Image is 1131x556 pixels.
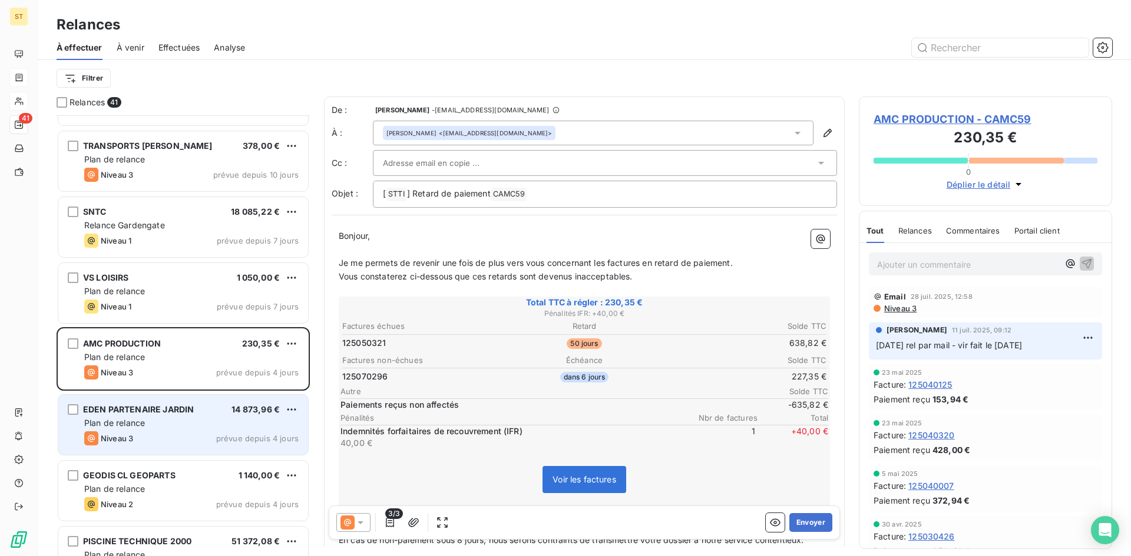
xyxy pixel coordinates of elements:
[908,378,952,391] span: 125040125
[867,226,884,235] span: Tout
[560,372,609,382] span: dans 6 jours
[84,286,145,296] span: Plan de relance
[232,536,280,546] span: 51 372,08 €
[758,425,828,449] span: + 40,00 €
[83,272,129,282] span: VS LOISIRS
[908,429,954,441] span: 125040320
[332,157,373,169] label: Cc :
[231,207,280,217] span: 18 085,22 €
[876,340,1022,350] span: [DATE] rel par mail - vir fait le [DATE]
[237,272,280,282] span: 1 050,00 €
[342,370,502,383] td: 125070296
[339,271,633,281] span: Vous constaterez ci-dessous que ces retards sont devenus inacceptables.
[874,444,930,456] span: Paiement reçu
[874,393,930,405] span: Paiement reçu
[383,188,386,198] span: [
[666,354,827,367] th: Solde TTC
[239,470,280,480] span: 1 140,00 €
[57,42,102,54] span: À effectuer
[217,302,299,311] span: prévue depuis 7 jours
[407,188,491,198] span: ] Retard de paiement
[383,154,510,172] input: Adresse email en copie ...
[386,129,552,137] div: <[EMAIL_ADDRESS][DOMAIN_NAME]>
[386,188,406,201] span: STTI
[758,413,828,422] span: Total
[491,188,527,201] span: CAMC59
[932,494,970,507] span: 372,94 €
[57,115,310,556] div: grid
[911,293,973,300] span: 28 juil. 2025, 12:58
[101,434,133,443] span: Niveau 3
[932,444,970,456] span: 428,00 €
[943,178,1029,191] button: Déplier le détail
[339,231,370,241] span: Bonjour,
[9,530,28,549] img: Logo LeanPay
[758,399,828,411] span: -635,82 €
[83,470,176,480] span: GEODIS CL GEOPARTS
[101,302,131,311] span: Niveau 1
[553,474,616,484] span: Voir les factures
[504,320,664,332] th: Retard
[83,338,161,348] span: AMC PRODUCTION
[375,106,429,114] span: [PERSON_NAME]
[342,337,386,349] span: 125050321
[340,297,828,308] span: Total TTC à régler : 230,35 €
[9,115,28,134] a: 41
[243,141,280,151] span: 378,00 €
[213,170,299,179] span: prévue depuis 10 jours
[908,480,954,492] span: 125040007
[101,368,133,377] span: Niveau 3
[952,327,1011,334] span: 11 juil. 2025, 09:12
[1091,516,1119,544] div: Open Intercom Messenger
[874,111,1097,127] span: AMC PRODUCTION - CAMC59
[84,154,145,164] span: Plan de relance
[666,337,827,349] td: 638,82 €
[342,354,502,367] th: Factures non-échues
[83,404,194,414] span: EDEN PARTENAIRE JARDIN
[19,113,32,124] span: 41
[386,129,436,137] span: [PERSON_NAME]
[946,226,1000,235] span: Commentaires
[966,167,971,177] span: 0
[84,220,165,230] span: Relance Gardengate
[57,69,111,88] button: Filtrer
[242,338,280,348] span: 230,35 €
[340,308,828,319] span: Pénalités IFR : + 40,00 €
[504,354,664,367] th: Échéance
[84,352,145,362] span: Plan de relance
[339,535,804,545] span: En cas de non-paiement sous 8 jours, nous serons contraints de transmettre votre dossier à notre ...
[340,387,758,396] span: Autre
[887,325,947,335] span: [PERSON_NAME]
[947,178,1011,191] span: Déplier le détail
[882,369,922,376] span: 23 mai 2025
[874,494,930,507] span: Paiement reçu
[758,387,828,396] span: Solde TTC
[339,258,733,268] span: Je me permets de revenir une fois de plus vers vous concernant les factures en retard de paiement.
[70,96,105,108] span: Relances
[107,97,121,108] span: 41
[908,530,954,542] span: 125030426
[432,106,549,114] span: - [EMAIL_ADDRESS][DOMAIN_NAME]
[57,14,120,35] h3: Relances
[332,127,373,139] label: À :
[884,292,906,301] span: Email
[83,141,213,151] span: TRANSPORTS [PERSON_NAME]
[912,38,1089,57] input: Rechercher
[385,508,403,519] span: 3/3
[101,170,133,179] span: Niveau 3
[340,437,682,449] p: 40,00 €
[216,368,299,377] span: prévue depuis 4 jours
[216,500,299,509] span: prévue depuis 4 jours
[687,413,758,422] span: Nbr de factures
[898,226,932,235] span: Relances
[666,370,827,383] td: 227,35 €
[1014,226,1060,235] span: Portail client
[84,418,145,428] span: Plan de relance
[83,207,107,217] span: SNTC
[882,420,922,427] span: 23 mai 2025
[332,188,358,198] span: Objet :
[340,425,682,437] p: Indemnités forfaitaires de recouvrement (IFR)
[158,42,200,54] span: Effectuées
[101,236,131,245] span: Niveau 1
[214,42,245,54] span: Analyse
